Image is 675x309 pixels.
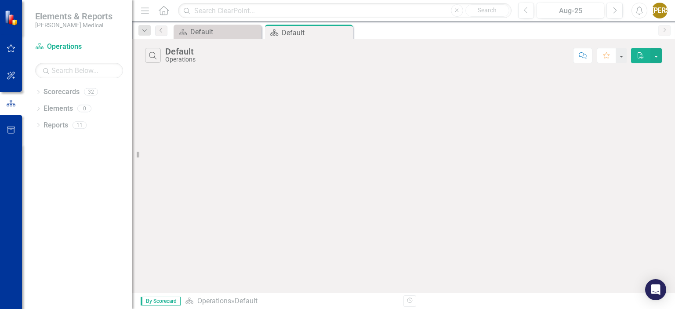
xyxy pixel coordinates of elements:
small: [PERSON_NAME] Medical [35,22,112,29]
div: Operations [165,56,196,63]
input: Search ClearPoint... [178,3,511,18]
div: 0 [77,105,91,113]
span: By Scorecard [141,297,181,305]
a: Operations [197,297,231,305]
div: Open Intercom Messenger [645,279,666,300]
a: Reports [44,120,68,131]
a: Default [176,26,259,37]
button: Aug-25 [537,3,604,18]
div: 32 [84,88,98,96]
button: [PERSON_NAME] [652,3,668,18]
div: Default [165,47,196,56]
div: 11 [73,121,87,129]
div: » [185,296,397,306]
button: Search [465,4,509,17]
div: Default [190,26,259,37]
div: Aug-25 [540,6,601,16]
img: ClearPoint Strategy [4,10,20,25]
input: Search Below... [35,63,123,78]
div: Default [282,27,351,38]
span: Elements & Reports [35,11,112,22]
a: Scorecards [44,87,80,97]
span: Search [478,7,497,14]
a: Elements [44,104,73,114]
div: Default [235,297,258,305]
a: Operations [35,42,123,52]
